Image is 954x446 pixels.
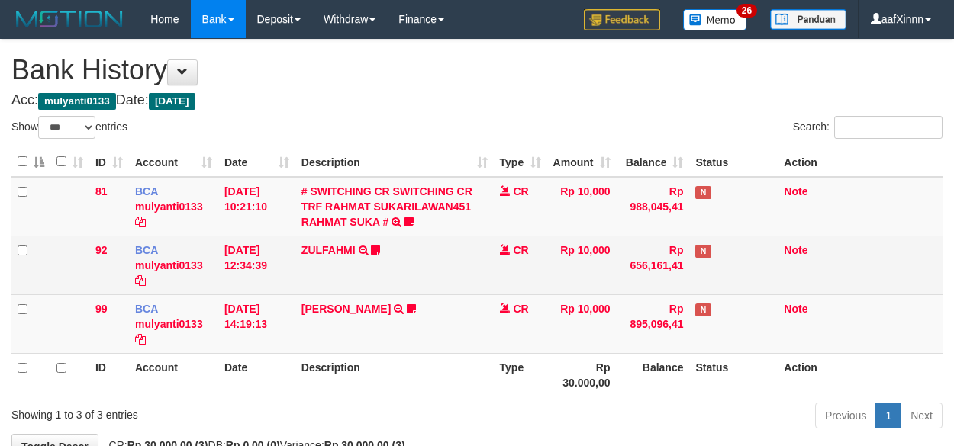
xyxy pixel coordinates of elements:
[301,244,356,256] a: ZULFAHMI
[778,353,943,396] th: Action
[218,147,295,177] th: Date: activate to sort column ascending
[89,353,129,396] th: ID
[617,353,690,396] th: Balance
[135,244,158,256] span: BCA
[815,403,876,428] a: Previous
[617,236,690,294] td: Rp 656,161,41
[11,401,386,422] div: Showing 1 to 3 of 3 entries
[617,294,690,353] td: Rp 895,096,41
[218,236,295,294] td: [DATE] 12:34:39
[784,185,807,197] a: Note
[218,177,295,236] td: [DATE] 10:21:10
[38,93,116,110] span: mulyanti0133
[135,333,146,345] a: Copy mulyanti0133 to clipboard
[218,353,295,396] th: Date
[689,147,778,177] th: Status
[135,318,203,330] a: mulyanti0133
[494,353,547,396] th: Type
[513,244,528,256] span: CR
[617,147,690,177] th: Balance: activate to sort column ascending
[547,177,617,236] td: Rp 10,000
[11,55,943,85] h1: Bank History
[11,116,127,139] label: Show entries
[129,353,218,396] th: Account
[89,147,129,177] th: ID: activate to sort column ascending
[129,147,218,177] th: Account: activate to sort column ascending
[50,147,89,177] th: : activate to sort column ascending
[295,147,494,177] th: Description: activate to sort column ascending
[617,177,690,236] td: Rp 988,045,41
[736,4,757,18] span: 26
[770,9,846,30] img: panduan.png
[135,274,146,287] a: Copy mulyanti0133 to clipboard
[295,353,494,396] th: Description
[95,185,108,197] span: 81
[11,93,943,108] h4: Acc: Date:
[683,9,747,30] img: Button%20Memo.svg
[875,403,901,428] a: 1
[834,116,943,139] input: Search:
[135,259,203,271] a: mulyanti0133
[494,147,547,177] th: Type: activate to sort column ascending
[793,116,943,139] label: Search:
[135,201,203,213] a: mulyanti0133
[695,186,711,199] span: Has Note
[695,303,711,316] span: Has Note
[149,93,195,110] span: [DATE]
[38,116,95,139] select: Showentries
[547,353,617,396] th: Rp 30.000,00
[11,8,127,30] img: MOTION_logo.png
[547,294,617,353] td: Rp 10,000
[95,244,108,256] span: 92
[301,185,472,228] a: # SWITCHING CR SWITCHING CR TRF RAHMAT SUKARILAWAN451 RAHMAT SUKA #
[135,216,146,228] a: Copy mulyanti0133 to clipboard
[11,147,50,177] th: : activate to sort column descending
[218,294,295,353] td: [DATE] 14:19:13
[547,236,617,294] td: Rp 10,000
[689,353,778,396] th: Status
[778,147,943,177] th: Action
[301,303,391,315] a: [PERSON_NAME]
[584,9,660,30] img: Feedback.jpg
[95,303,108,315] span: 99
[135,303,158,315] span: BCA
[513,185,528,197] span: CR
[695,245,711,258] span: Has Note
[513,303,528,315] span: CR
[784,244,807,256] a: Note
[547,147,617,177] th: Amount: activate to sort column ascending
[784,303,807,315] a: Note
[135,185,158,197] span: BCA
[901,403,943,428] a: Next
